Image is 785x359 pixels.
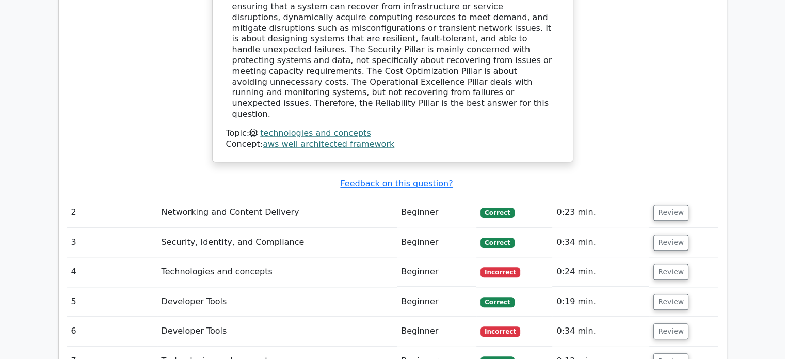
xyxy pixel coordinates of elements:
[397,317,476,346] td: Beginner
[480,326,520,337] span: Incorrect
[157,228,397,257] td: Security, Identity, and Compliance
[552,228,649,257] td: 0:34 min.
[157,287,397,317] td: Developer Tools
[653,294,688,310] button: Review
[480,238,514,248] span: Correct
[67,287,157,317] td: 5
[397,228,476,257] td: Beginner
[67,317,157,346] td: 6
[552,257,649,287] td: 0:24 min.
[397,287,476,317] td: Beginner
[653,264,688,280] button: Review
[226,128,559,139] div: Topic:
[67,198,157,227] td: 2
[552,287,649,317] td: 0:19 min.
[157,257,397,287] td: Technologies and concepts
[263,139,394,149] a: aws well architected framework
[157,198,397,227] td: Networking and Content Delivery
[552,317,649,346] td: 0:34 min.
[480,267,520,277] span: Incorrect
[67,228,157,257] td: 3
[67,257,157,287] td: 4
[480,297,514,307] span: Correct
[397,257,476,287] td: Beginner
[653,323,688,339] button: Review
[552,198,649,227] td: 0:23 min.
[260,128,371,138] a: technologies and concepts
[653,235,688,251] button: Review
[157,317,397,346] td: Developer Tools
[397,198,476,227] td: Beginner
[340,179,453,189] a: Feedback on this question?
[480,208,514,218] span: Correct
[653,205,688,221] button: Review
[226,139,559,150] div: Concept:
